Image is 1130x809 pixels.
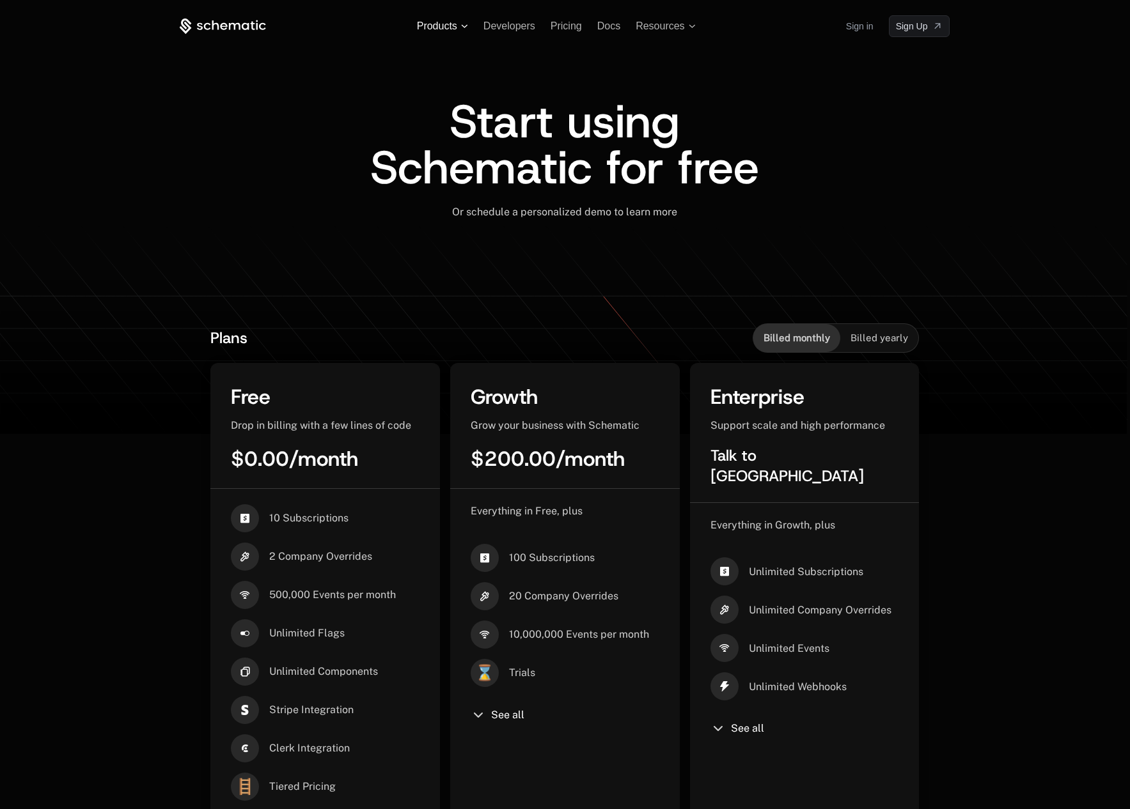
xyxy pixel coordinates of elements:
[231,383,271,410] span: Free
[471,659,499,687] span: ⌛
[731,723,764,734] span: See all
[636,20,684,32] span: Resources
[269,626,345,640] span: Unlimited Flags
[471,383,538,410] span: Growth
[370,91,759,198] span: Start using Schematic for free
[710,721,726,736] i: chevron-down
[749,565,863,579] span: Unlimited Subscriptions
[231,696,259,724] i: stripe
[710,519,835,531] span: Everything in Growth, plus
[749,642,829,656] span: Unlimited Events
[471,445,556,472] span: $200.00
[556,445,625,472] span: / month
[269,588,396,602] span: 500,000 Events per month
[269,550,372,564] span: 2 Company Overrides
[231,419,411,431] span: Drop in billing with a few lines of code
[231,773,259,801] span: 🪜
[509,666,535,680] span: Trials
[269,780,336,794] span: Tiered Pricing
[471,544,499,572] i: cashapp
[452,206,677,218] span: Or schedule a personalized demo to learn more
[269,665,378,679] span: Unlimited Components
[889,15,950,37] a: [object Object]
[231,445,289,472] span: $0.00
[509,589,618,603] span: 20 Company Overrides
[289,445,358,472] span: / month
[597,20,620,31] a: Docs
[231,504,259,532] i: cashapp
[210,328,247,348] span: Plans
[509,628,649,642] span: 10,000,000 Events per month
[749,680,847,694] span: Unlimited Webhooks
[710,419,885,431] span: Support scale and high performance
[491,710,524,720] span: See all
[471,505,583,517] span: Everything in Free, plus
[710,557,739,585] i: cashapp
[231,543,259,571] i: hammer
[269,741,350,755] span: Clerk Integration
[269,511,349,525] span: 10 Subscriptions
[749,603,891,617] span: Unlimited Company Overrides
[764,332,830,344] span: Billed monthly
[231,619,259,647] i: boolean-on
[509,551,595,565] span: 100 Subscriptions
[896,20,928,33] span: Sign Up
[710,383,804,410] span: Enterprise
[851,332,908,344] span: Billed yearly
[231,734,259,762] i: clerk
[471,707,486,723] i: chevron-down
[471,582,499,610] i: hammer
[710,596,739,624] i: hammer
[417,20,457,32] span: Products
[231,581,259,609] i: signal
[471,620,499,649] i: signal
[710,634,739,662] i: signal
[551,20,582,31] a: Pricing
[483,20,535,31] a: Developers
[710,445,864,486] span: Talk to [GEOGRAPHIC_DATA]
[269,703,354,717] span: Stripe Integration
[231,658,259,686] i: chips
[846,16,874,36] a: Sign in
[471,419,640,431] span: Grow your business with Schematic
[710,672,739,700] i: thunder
